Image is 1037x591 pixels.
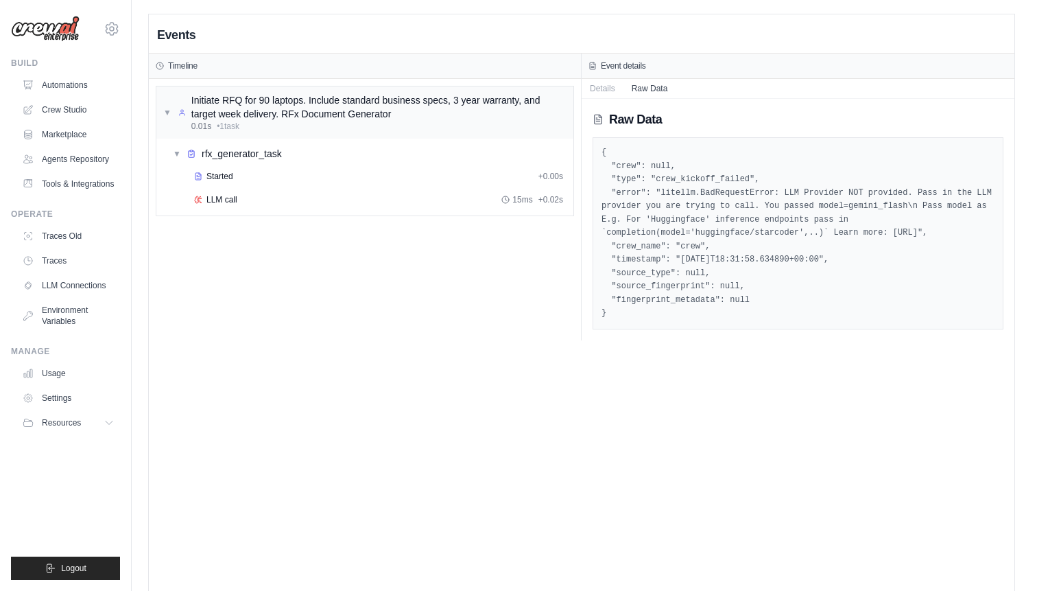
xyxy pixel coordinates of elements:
div: Manage [11,346,120,357]
span: + 0.02s [538,194,563,205]
h2: Raw Data [609,110,662,129]
iframe: Chat Widget [968,525,1037,591]
span: ▼ [163,107,171,118]
span: • 1 task [217,121,239,132]
a: LLM Connections [16,275,120,297]
button: Resources [16,412,120,434]
button: Logout [11,557,120,580]
h2: Events [157,25,195,45]
a: Environment Variables [16,299,120,332]
span: ▼ [173,148,181,159]
a: Automations [16,74,120,96]
button: Raw Data [623,79,676,98]
a: Agents Repository [16,148,120,170]
span: LLM call [206,194,237,205]
h3: Timeline [168,60,198,71]
span: Logout [61,563,86,574]
div: Build [11,58,120,69]
pre: { "crew": null, "type": "crew_kickoff_failed", "error": "litellm.BadRequestError: LLM Provider NO... [601,146,994,321]
span: 0.01s [191,121,211,132]
div: Initiate RFQ for 90 laptops. Include standard business specs, 3 year warranty, and target week de... [191,93,567,121]
div: Operate [11,209,120,220]
span: 15ms [512,194,532,205]
span: + 0.00s [538,171,563,182]
img: Logo [11,16,80,42]
a: Traces Old [16,225,120,247]
a: Traces [16,250,120,272]
span: rfx_generator_task [202,147,282,161]
a: Usage [16,362,120,384]
span: Started [206,171,233,182]
button: Details [582,79,623,98]
a: Settings [16,387,120,409]
a: Crew Studio [16,99,120,121]
a: Marketplace [16,124,120,146]
span: Resources [42,417,81,428]
a: Tools & Integrations [16,173,120,195]
h3: Event details [601,60,646,71]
